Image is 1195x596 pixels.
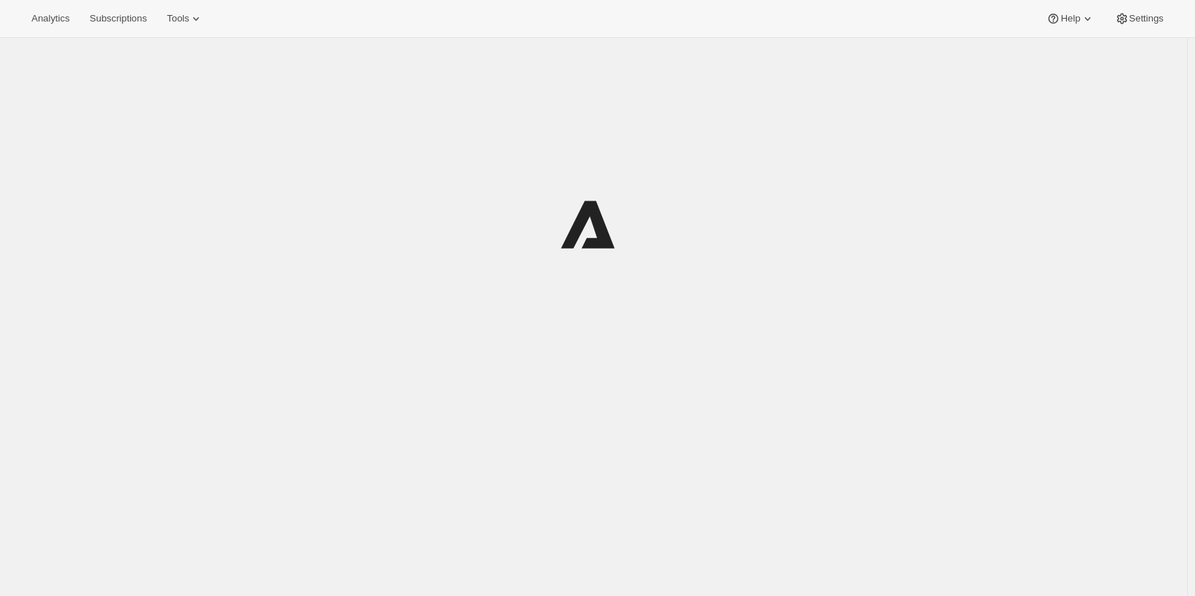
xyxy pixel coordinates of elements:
button: Analytics [23,9,78,29]
span: Help [1060,13,1080,24]
span: Tools [167,13,189,24]
button: Subscriptions [81,9,155,29]
span: Settings [1129,13,1164,24]
span: Analytics [31,13,69,24]
span: Subscriptions [89,13,147,24]
button: Settings [1106,9,1172,29]
button: Tools [158,9,212,29]
button: Help [1038,9,1103,29]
